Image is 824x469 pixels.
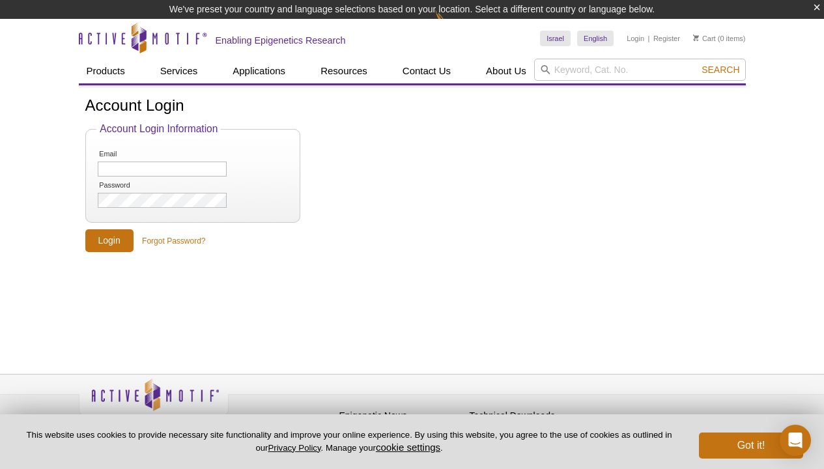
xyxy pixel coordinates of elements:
a: Cart [693,34,716,43]
a: Services [152,59,206,83]
button: cookie settings [376,442,440,453]
a: Privacy Policy [235,408,286,428]
img: Change Here [435,10,470,40]
button: Got it! [699,433,803,459]
label: Password [98,181,164,190]
a: Israel [540,31,571,46]
table: Click to Verify - This site chose Symantec SSL for secure e-commerce and confidential communicati... [600,397,698,426]
h2: Enabling Epigenetics Research [216,35,346,46]
h4: Epigenetic News [339,410,463,421]
h1: Account Login [85,97,739,116]
img: Active Motif, [79,375,229,427]
p: This website uses cookies to provide necessary site functionality and improve your online experie... [21,429,677,454]
li: | [648,31,650,46]
legend: Account Login Information [96,123,221,135]
div: Open Intercom Messenger [780,425,811,456]
input: Keyword, Cat. No. [534,59,746,81]
img: Your Cart [693,35,699,41]
a: Login [627,34,644,43]
label: Email [98,150,164,158]
h4: Technical Downloads [470,410,593,421]
button: Search [698,64,743,76]
span: Search [702,64,739,75]
a: Products [79,59,133,83]
a: Register [653,34,680,43]
a: Privacy Policy [268,443,320,453]
a: English [577,31,614,46]
a: Forgot Password? [142,235,205,247]
a: Applications [225,59,293,83]
li: (0 items) [693,31,746,46]
input: Login [85,229,134,252]
a: Contact Us [395,59,459,83]
a: About Us [478,59,534,83]
a: Resources [313,59,375,83]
